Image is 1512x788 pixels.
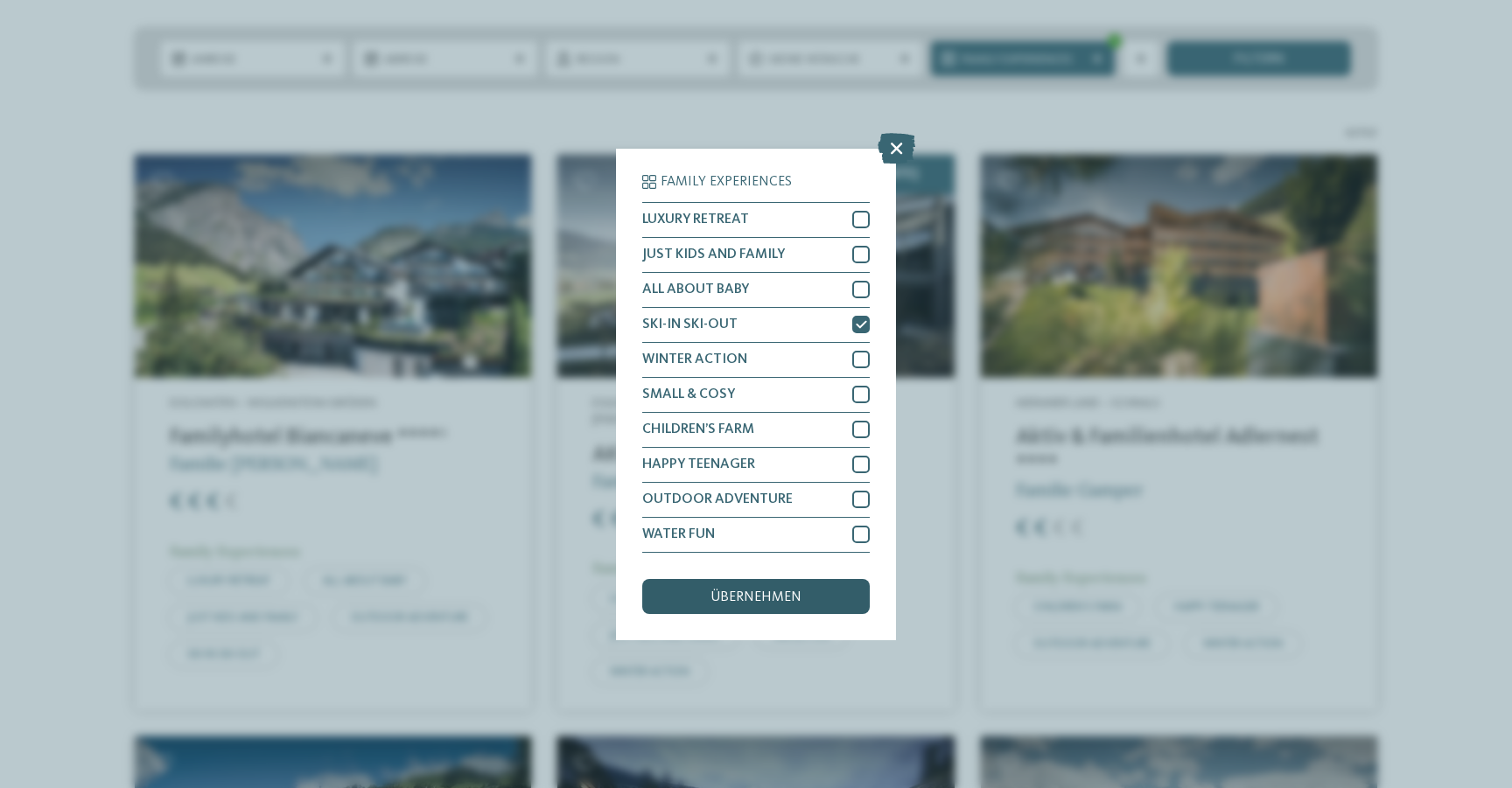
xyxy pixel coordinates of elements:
[642,457,755,471] span: HAPPY TEENAGER
[642,492,793,506] span: OUTDOOR ADVENTURE
[642,387,735,401] span: SMALL & COSY
[710,590,801,604] span: übernehmen
[642,527,715,541] span: WATER FUN
[642,317,738,331] span: SKI-IN SKI-OUT
[642,282,749,296] span: ALL ABOUT BABY
[642,352,747,366] span: WINTER ACTION
[642,248,785,262] span: JUST KIDS AND FAMILY
[642,213,749,227] span: LUXURY RETREAT
[642,422,754,436] span: CHILDREN’S FARM
[661,175,792,189] span: Family Experiences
